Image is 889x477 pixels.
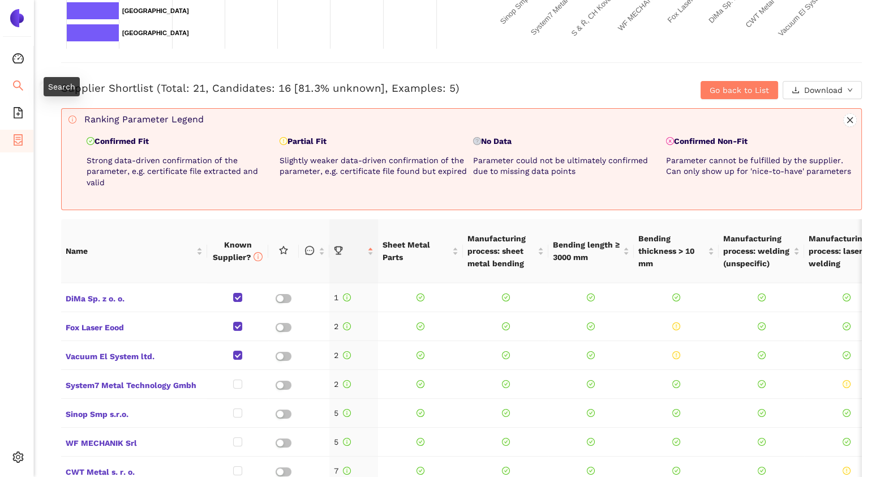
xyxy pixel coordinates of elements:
span: System7 Metal Technology Gmbh [66,377,203,391]
span: check-circle [587,380,595,388]
th: this column is sortable [299,219,329,283]
span: check-circle [672,409,680,417]
span: 1 [334,293,351,302]
th: this column's title is Bending length ≥ 3000 mm,this column is sortable [548,219,634,283]
span: exclamation-circle [672,322,680,330]
span: check-circle [502,409,510,417]
span: close-circle [666,137,674,145]
span: Go back to List [710,84,769,96]
span: check-circle [843,351,851,359]
span: info-circle [343,409,351,417]
span: Bending length ≥ 3000 mm [553,238,621,263]
span: container [12,130,24,153]
p: Partial Fit [280,136,468,147]
span: Name [66,245,194,257]
p: Confirmed Fit [87,136,275,147]
span: check-circle [672,380,680,388]
span: check-circle [758,293,766,301]
span: check-circle [416,409,424,417]
span: check-circle [843,409,851,417]
span: check-circle [87,137,95,145]
span: check-circle [416,351,424,359]
span: info-circle [68,116,76,123]
span: info-circle [343,438,351,446]
button: downloadDownloaddown [783,81,862,99]
span: check-circle [587,467,595,475]
span: info-circle [343,351,351,359]
span: info-circle [254,252,263,261]
span: check-circle [758,322,766,330]
span: info-circle [343,322,351,330]
span: 2 [334,322,351,331]
span: Manufacturing process: sheet metal bending [467,232,535,270]
span: check-circle [587,351,595,359]
th: this column's title is Manufacturing process: welding (unspecific),this column is sortable [719,219,804,283]
span: Vacuum El System ltd. [66,348,203,363]
span: check-circle [587,409,595,417]
img: Logo [8,9,26,27]
p: Parameter cannot be fulfilled by the supplier. Can only show up for 'nice-to-have' parameters [666,155,854,177]
span: 5 [334,408,351,418]
span: Download [804,84,843,96]
span: question-circle [473,137,481,145]
span: setting [12,448,24,470]
th: this column's title is Sheet Metal Parts,this column is sortable [378,219,463,283]
span: info-circle [343,467,351,475]
span: download [792,86,800,95]
span: file-add [12,103,24,126]
span: check-circle [758,351,766,359]
span: check-circle [672,438,680,446]
span: check-circle [758,409,766,417]
h3: Supplier Shortlist (Total: 21, Candidates: 16 [81.3% unknown], Examples: 5) [61,81,595,96]
span: check-circle [843,322,851,330]
span: check-circle [502,293,510,301]
span: Manufacturing process: welding (unspecific) [723,232,791,270]
span: check-circle [502,438,510,446]
span: info-circle [343,380,351,388]
p: No Data [473,136,662,147]
span: dashboard [12,49,24,71]
span: trophy [334,246,343,255]
span: 2 [334,380,351,389]
p: Slightly weaker data-driven confirmation of the parameter, e.g. certificate file found but expired [280,155,468,177]
th: this column's title is Name,this column is sortable [61,219,207,283]
span: check-circle [502,322,510,330]
span: check-circle [758,380,766,388]
span: 5 [334,437,351,446]
span: DiMa Sp. z o. o. [66,290,203,305]
span: Sinop Smp s.r.o. [66,406,203,420]
span: Known Supplier? [213,240,263,262]
span: Bending thickness > 10 mm [638,232,706,270]
p: Strong data-driven confirmation of the parameter, e.g. certificate file extracted and valid [87,155,275,189]
th: this column's title is Manufacturing process: sheet metal bending,this column is sortable [463,219,548,283]
span: check-circle [843,438,851,446]
span: star [279,246,288,255]
span: check-circle [502,380,510,388]
span: check-circle [587,293,595,301]
button: close [843,113,857,127]
text: [GEOGRAPHIC_DATA] [122,29,189,36]
span: check-circle [758,467,766,475]
p: Confirmed Non-Fit [666,136,854,147]
button: Go back to List [701,81,778,99]
text: [GEOGRAPHIC_DATA] [122,7,189,14]
span: info-circle [343,293,351,301]
span: exclamation-circle [843,380,851,388]
div: Search [44,77,80,96]
span: Sheet Metal Parts [383,238,450,263]
span: check-circle [758,438,766,446]
span: check-circle [843,293,851,301]
span: check-circle [672,467,680,475]
span: down [847,87,853,94]
span: check-circle [672,293,680,301]
span: exclamation-circle [672,351,680,359]
span: check-circle [416,322,424,330]
span: 2 [334,351,351,360]
span: Manufacturing process: laser welding [809,232,877,270]
span: check-circle [416,293,424,301]
span: exclamation-circle [843,467,851,475]
span: Fox Laser Eood [66,319,203,334]
th: this column's title is Bending thickness > 10 mm,this column is sortable [634,219,719,283]
span: search [12,76,24,99]
span: check-circle [416,467,424,475]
